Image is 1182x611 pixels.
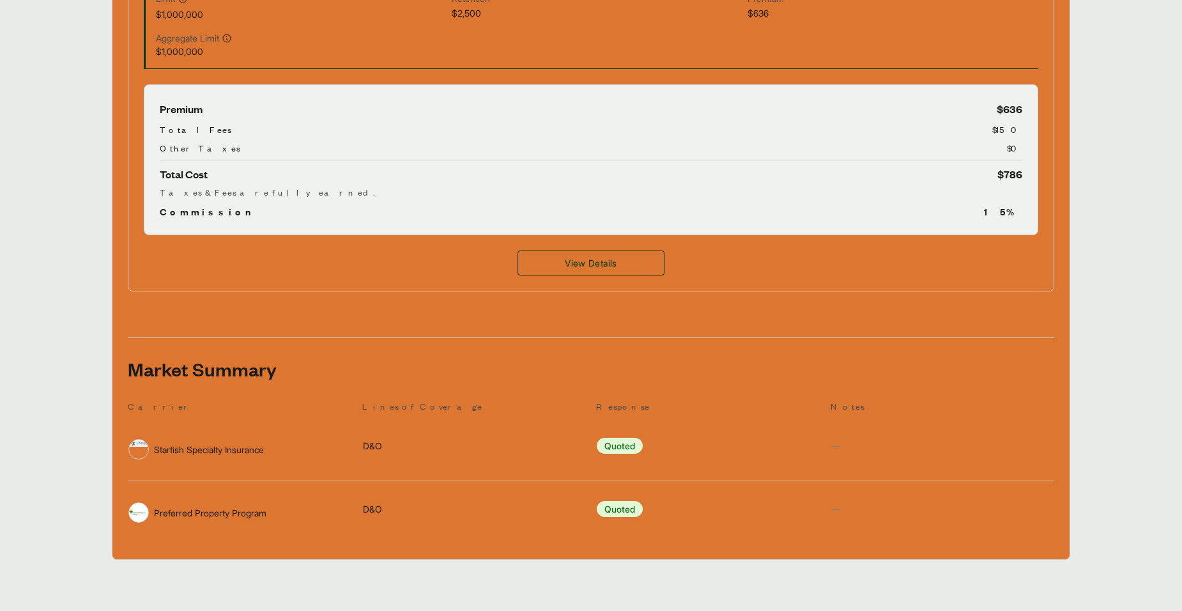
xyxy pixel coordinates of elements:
[518,251,664,275] a: Starfish D&O details
[452,6,742,21] span: $2,500
[129,503,148,522] img: Preferred Property Program logo
[160,204,257,219] span: Commission
[831,504,840,514] span: —
[154,506,266,520] span: Preferred Property Program
[997,166,1022,183] span: $786
[831,399,1055,418] th: Notes
[362,399,587,418] th: Lines of Coverage
[748,6,1038,21] span: $636
[1007,141,1022,155] span: $0
[597,501,643,517] span: Quoted
[997,100,1022,118] span: $636
[154,443,264,456] span: Starfish Specialty Insurance
[156,8,447,21] span: $1,000,000
[565,256,617,270] span: View Details
[992,123,1022,136] span: $150
[160,185,1022,199] div: Taxes & Fees are fully earned.
[160,100,203,118] span: Premium
[363,502,382,516] span: D&O
[160,166,208,183] span: Total Cost
[129,440,148,447] img: Starfish Specialty Insurance logo
[984,204,1022,219] span: 15 %
[597,438,643,454] span: Quoted
[518,251,664,275] button: View Details
[363,439,382,452] span: D&O
[156,31,219,45] span: Aggregate Limit
[128,359,1054,379] h2: Market Summary
[160,123,231,136] span: Total Fees
[831,440,840,451] span: —
[160,141,240,155] span: Other Taxes
[156,45,447,58] span: $1,000,000
[596,399,820,418] th: Response
[128,399,352,418] th: Carrier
